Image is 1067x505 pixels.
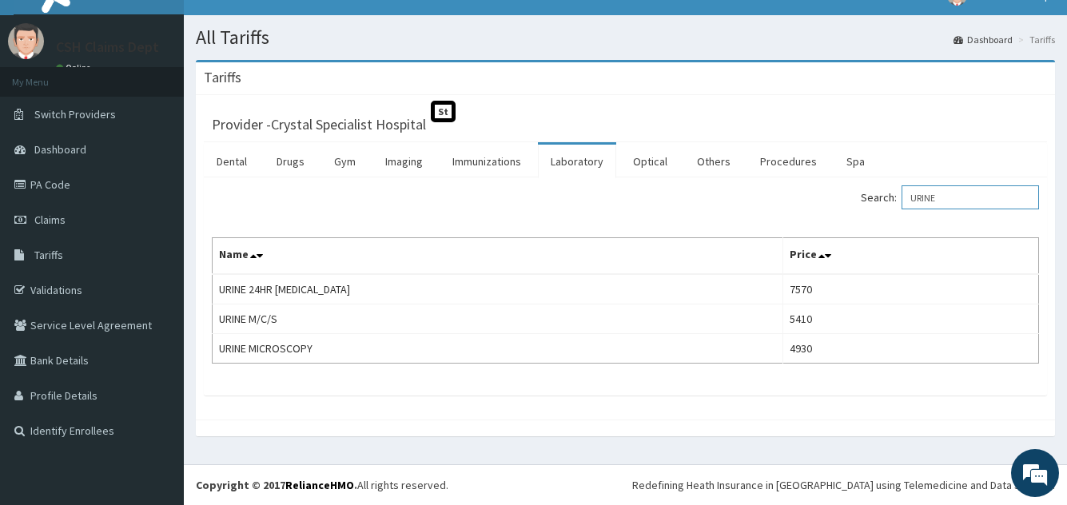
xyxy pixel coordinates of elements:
img: d_794563401_company_1708531726252_794563401 [30,80,65,120]
a: RelianceHMO [285,478,354,492]
div: Chat with us now [83,89,269,110]
span: We're online! [93,151,221,312]
img: User Image [8,23,44,59]
span: Tariffs [34,248,63,262]
p: CSH Claims Dept [56,40,159,54]
a: Online [56,62,94,74]
span: Claims [34,213,66,227]
div: Minimize live chat window [262,8,301,46]
span: Dashboard [34,142,86,157]
footer: All rights reserved. [184,464,1067,505]
div: Redefining Heath Insurance in [GEOGRAPHIC_DATA] using Telemedicine and Data Science! [632,477,1055,493]
textarea: Type your message and hit 'Enter' [8,336,305,392]
strong: Copyright © 2017 . [196,478,357,492]
span: Switch Providers [34,107,116,121]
